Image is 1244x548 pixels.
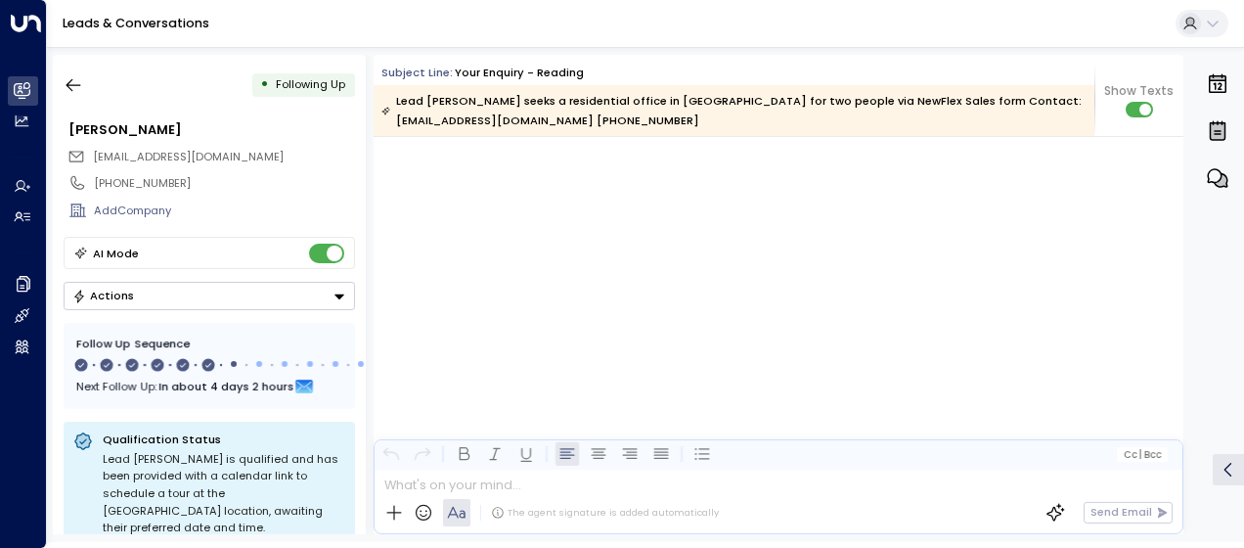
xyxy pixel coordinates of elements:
[103,432,345,447] p: Qualification Status
[76,336,342,352] div: Follow Up Sequence
[72,289,134,302] div: Actions
[1139,449,1142,460] span: |
[64,282,355,310] div: Button group with a nested menu
[455,65,584,81] div: Your enquiry - Reading
[94,203,354,219] div: AddCompany
[491,506,719,520] div: The agent signature is added automatically
[381,91,1085,130] div: Lead [PERSON_NAME] seeks a residential office in [GEOGRAPHIC_DATA] for two people via NewFlex Sal...
[93,244,139,263] div: AI Mode
[63,15,209,31] a: Leads & Conversations
[379,442,403,466] button: Undo
[158,376,293,397] span: In about 4 days 2 hours
[93,149,284,165] span: suganthiniab@gmail.com
[1124,449,1162,460] span: Cc Bcc
[1117,447,1168,462] button: Cc|Bcc
[260,70,269,99] div: •
[94,175,354,192] div: [PHONE_NUMBER]
[276,76,345,92] span: Following Up
[381,65,453,80] span: Subject Line:
[1104,82,1174,100] span: Show Texts
[76,376,342,397] div: Next Follow Up:
[103,451,345,537] div: Lead [PERSON_NAME] is qualified and has been provided with a calendar link to schedule a tour at ...
[68,120,354,139] div: [PERSON_NAME]
[64,282,355,310] button: Actions
[93,149,284,164] span: [EMAIL_ADDRESS][DOMAIN_NAME]
[411,442,434,466] button: Redo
